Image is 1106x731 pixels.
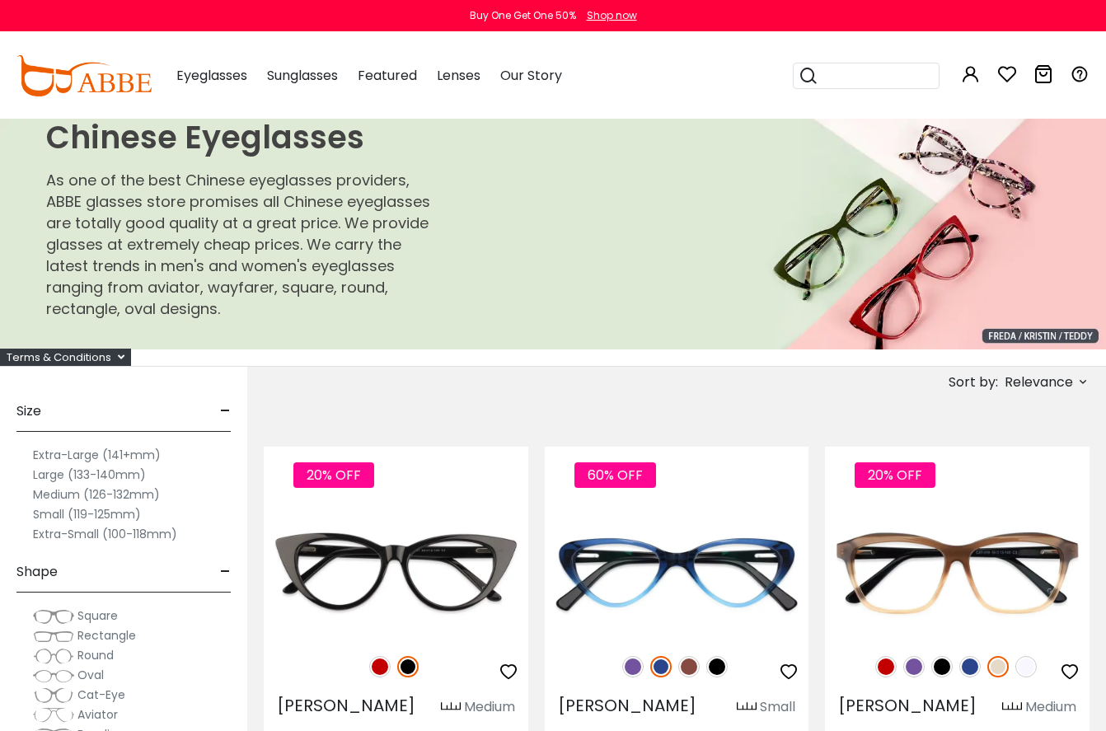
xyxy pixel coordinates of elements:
[579,8,637,22] a: Shop now
[838,694,977,717] span: [PERSON_NAME]
[1002,701,1022,714] img: size ruler
[277,694,415,717] span: [PERSON_NAME]
[33,485,160,504] label: Medium (126-132mm)
[855,462,935,488] span: 20% OFF
[760,697,795,717] div: Small
[264,506,528,638] img: Black Nora - Acetate ,Universal Bridge Fit
[267,66,338,85] span: Sunglasses
[77,686,125,703] span: Cat-Eye
[545,506,809,638] img: Blue Hannah - Acetate ,Universal Bridge Fit
[358,66,417,85] span: Featured
[622,656,644,677] img: Purple
[33,628,74,644] img: Rectangle.png
[500,66,562,85] span: Our Story
[16,391,41,431] span: Size
[176,66,247,85] span: Eyeglasses
[949,373,998,391] span: Sort by:
[220,552,231,592] span: -
[441,701,461,714] img: size ruler
[77,667,104,683] span: Oval
[678,656,700,677] img: Brown
[574,462,656,488] span: 60% OFF
[77,607,118,624] span: Square
[220,391,231,431] span: -
[558,694,696,717] span: [PERSON_NAME]
[931,656,953,677] img: Black
[470,8,576,23] div: Buy One Get One 50%
[464,697,515,717] div: Medium
[1025,697,1076,717] div: Medium
[33,524,177,544] label: Extra-Small (100-118mm)
[587,8,637,23] div: Shop now
[33,707,74,724] img: Aviator.png
[77,647,114,663] span: Round
[77,627,136,644] span: Rectangle
[33,648,74,664] img: Round.png
[1005,368,1073,397] span: Relevance
[33,504,141,524] label: Small (119-125mm)
[16,55,152,96] img: abbeglasses.com
[369,656,391,677] img: Red
[903,656,925,677] img: Purple
[16,552,58,592] span: Shape
[875,656,897,677] img: Red
[737,701,757,714] img: size ruler
[33,465,146,485] label: Large (133-140mm)
[959,656,981,677] img: Blue
[46,119,436,157] h1: Chinese Eyeglasses
[987,656,1009,677] img: Cream
[33,687,74,704] img: Cat-Eye.png
[397,656,419,677] img: Black
[33,445,161,465] label: Extra-Large (141+mm)
[293,462,374,488] span: 20% OFF
[77,706,118,723] span: Aviator
[33,668,74,684] img: Oval.png
[650,656,672,677] img: Blue
[437,66,480,85] span: Lenses
[46,170,436,320] p: As one of the best Chinese eyeglasses providers, ABBE glasses store promises all Chinese eyeglass...
[825,506,1090,638] img: Cream Sonia - Acetate ,Universal Bridge Fit
[33,608,74,625] img: Square.png
[706,656,728,677] img: Black
[1015,656,1037,677] img: Translucent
